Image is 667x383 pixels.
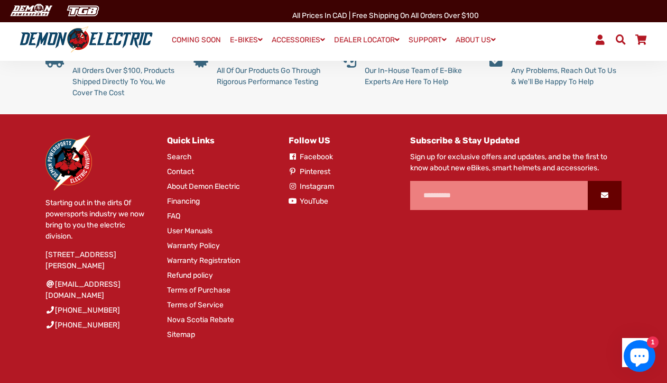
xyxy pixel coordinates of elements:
a: Nova Scotia Rebate [167,314,234,325]
a: E-BIKES [226,32,266,48]
a: Pinterest [289,166,330,177]
p: Any Problems, Reach Out To Us & We'll Be Happy To Help [511,65,622,87]
p: All Orders Over $100, Products Shipped Directly To You, We Cover The Cost [72,65,178,98]
h4: Subscribe & Stay Updated [410,135,622,145]
a: [EMAIL_ADDRESS][DOMAIN_NAME] [45,279,151,301]
p: Our In-House Team of E-Bike Experts Are Here To Help [365,65,474,87]
a: Facebook [289,151,333,162]
p: Sign up for exclusive offers and updates, and be the first to know about new eBikes, smart helmet... [410,151,622,174]
a: Terms of Purchase [167,285,230,296]
a: Refund policy [167,270,213,281]
a: [PHONE_NUMBER] [45,320,120,331]
a: User Manuals [167,225,212,236]
a: Search [167,151,192,162]
img: TGB Canada [61,2,105,20]
a: COMING SOON [168,33,225,48]
a: Financing [167,196,200,207]
span: All Prices in CAD | Free shipping on all orders over $100 [292,11,479,20]
a: Terms of Service [167,299,224,311]
img: Demon Electric [45,135,92,190]
inbox-online-store-chat: Shopify online store chat [620,340,659,375]
a: Warranty Policy [167,240,220,251]
img: Demon Electric [5,2,56,20]
a: [PHONE_NUMBER] [45,305,120,316]
a: Contact [167,166,194,177]
a: YouTube [289,196,328,207]
a: FAQ [167,211,180,222]
a: About Demon Electric [167,181,240,192]
a: Warranty Registration [167,255,240,266]
a: Sitemap [167,329,195,340]
img: Demon Electric logo [16,26,156,53]
a: Instagram [289,181,334,192]
p: Starting out in the dirts Of powersports industry we now bring to you the electric division. [45,197,151,242]
p: [STREET_ADDRESS][PERSON_NAME] [45,249,151,271]
p: All Of Our Products Go Through Rigorous Performance Testing [217,65,326,87]
a: ACCESSORIES [268,32,329,48]
a: DEALER LOCATOR [330,32,403,48]
h4: Follow US [289,135,394,145]
h4: Quick Links [167,135,273,145]
a: ABOUT US [452,32,499,48]
a: SUPPORT [405,32,450,48]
